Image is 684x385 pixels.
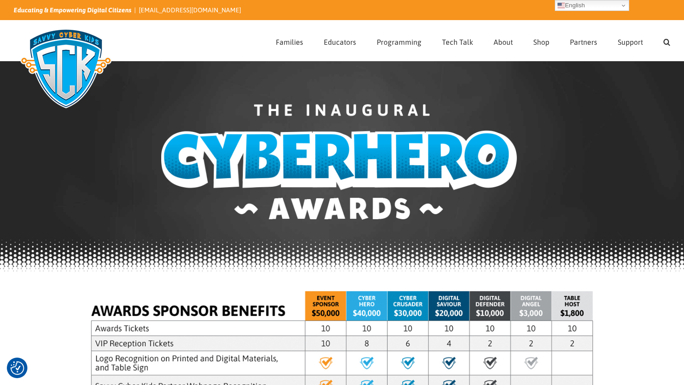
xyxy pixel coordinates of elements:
[570,38,597,46] span: Partners
[442,38,473,46] span: Tech Talk
[533,21,549,61] a: Shop
[377,38,421,46] span: Programming
[494,21,513,61] a: About
[276,21,670,61] nav: Main Menu
[618,21,643,61] a: Support
[139,6,241,14] a: [EMAIL_ADDRESS][DOMAIN_NAME]
[618,38,643,46] span: Support
[276,21,303,61] a: Families
[11,361,24,375] img: Revisit consent button
[442,21,473,61] a: Tech Talk
[324,21,356,61] a: Educators
[11,361,24,375] button: Consent Preferences
[570,21,597,61] a: Partners
[558,2,565,9] img: en
[91,290,593,298] a: SCK-Awards-Prospectus-chart
[324,38,356,46] span: Educators
[377,21,421,61] a: Programming
[276,38,303,46] span: Families
[663,21,670,61] a: Search
[494,38,513,46] span: About
[14,6,132,14] i: Educating & Empowering Digital Citizens
[14,23,118,114] img: Savvy Cyber Kids Logo
[533,38,549,46] span: Shop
